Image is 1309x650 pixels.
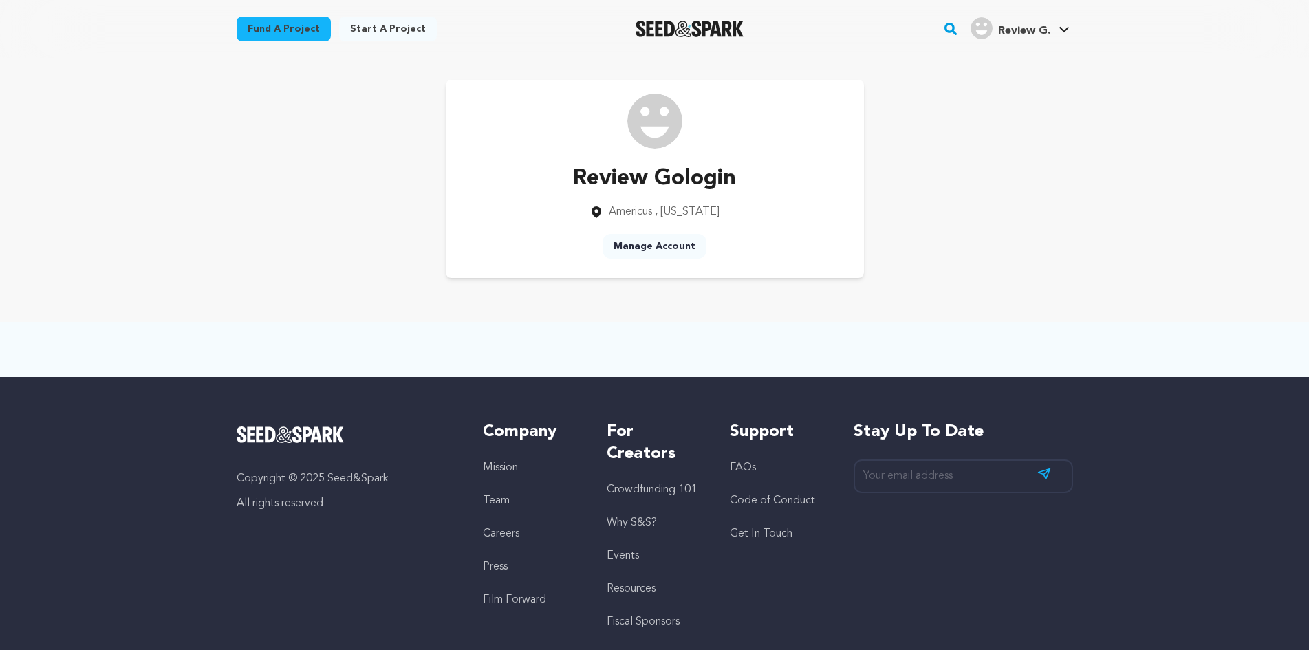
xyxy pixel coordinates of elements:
span: Americus [609,206,652,217]
p: All rights reserved [237,495,456,512]
a: Why S&S? [607,517,657,528]
span: Review G. [998,25,1050,36]
a: Events [607,550,639,561]
a: Resources [607,583,656,594]
a: Careers [483,528,519,539]
a: Get In Touch [730,528,792,539]
h5: Support [730,421,825,443]
a: Fund a project [237,17,331,41]
a: Code of Conduct [730,495,815,506]
p: Copyright © 2025 Seed&Spark [237,470,456,487]
h5: Company [483,421,578,443]
input: Your email address [854,459,1073,493]
a: Film Forward [483,594,546,605]
a: Seed&Spark Homepage [237,426,456,443]
a: Press [483,561,508,572]
a: Seed&Spark Homepage [636,21,744,37]
a: Mission [483,462,518,473]
img: Seed&Spark Logo Dark Mode [636,21,744,37]
a: FAQs [730,462,756,473]
span: , [US_STATE] [655,206,720,217]
h5: Stay up to date [854,421,1073,443]
h5: For Creators [607,421,702,465]
a: Review G.'s Profile [968,14,1072,39]
a: Manage Account [603,234,706,259]
p: Review Gologin [573,162,736,195]
span: Review G.'s Profile [968,14,1072,43]
img: user.png [971,17,993,39]
a: Fiscal Sponsors [607,616,680,627]
img: /img/default-images/user/medium/user.png image [627,94,682,149]
a: Start a project [339,17,437,41]
a: Crowdfunding 101 [607,484,697,495]
img: Seed&Spark Logo [237,426,345,443]
div: Review G.'s Profile [971,17,1050,39]
a: Team [483,495,510,506]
